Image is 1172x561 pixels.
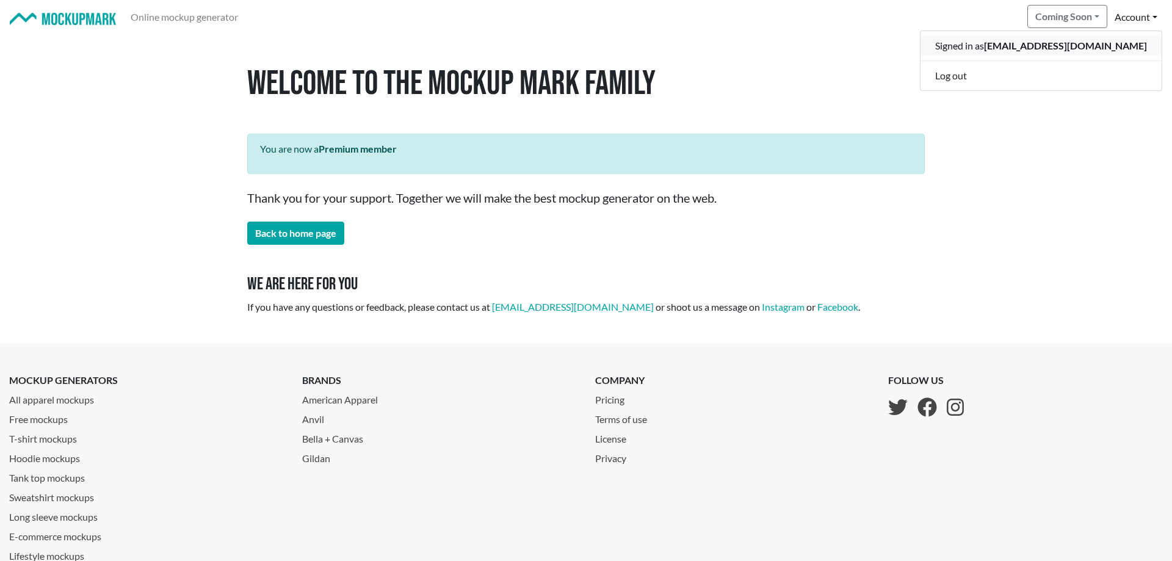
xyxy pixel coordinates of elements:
a: License [595,427,657,446]
a: Online mockup generator [126,5,243,29]
a: Long sleeve mockups [9,505,284,524]
a: Terms of use [595,407,657,427]
strong: [EMAIL_ADDRESS][DOMAIN_NAME] [984,40,1147,51]
button: Coming Soon [1027,5,1107,28]
p: If you have any questions or feedback, please contact us at or shoot us a message on or . [247,300,925,314]
a: Anvil [302,407,577,427]
h3: We are here for you [247,274,925,295]
a: Privacy [595,446,657,466]
a: Signed in as[EMAIL_ADDRESS][DOMAIN_NAME] [921,36,1162,56]
a: Gildan [302,446,577,466]
img: Mockup Mark [10,13,116,26]
p: follow us [888,373,964,388]
a: Facebook [817,301,858,313]
p: Thank you for your support. Together we will make the best mockup generator on the web. [247,189,925,207]
a: T-shirt mockups [9,427,284,446]
a: [EMAIL_ADDRESS][DOMAIN_NAME] [492,301,654,313]
a: Log out [921,66,1162,85]
a: American Apparel [302,388,577,407]
h1: Welcome to the Mockup Mark family [247,63,925,104]
a: Account [1110,5,1162,29]
a: Bella + Canvas [302,427,577,446]
a: E-commerce mockups [9,524,284,544]
a: Pricing [595,388,657,407]
a: Instagram [762,301,805,313]
p: mockup generators [9,373,284,388]
a: Hoodie mockups [9,446,284,466]
a: Back to home page [247,222,344,245]
p: company [595,373,657,388]
a: Free mockups [9,407,284,427]
a: Sweatshirt mockups [9,485,284,505]
a: Tank top mockups [9,466,284,485]
a: All apparel mockups [9,388,284,407]
p: You are now a [260,142,912,156]
p: brands [302,373,577,388]
strong: Premium member [319,143,397,154]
